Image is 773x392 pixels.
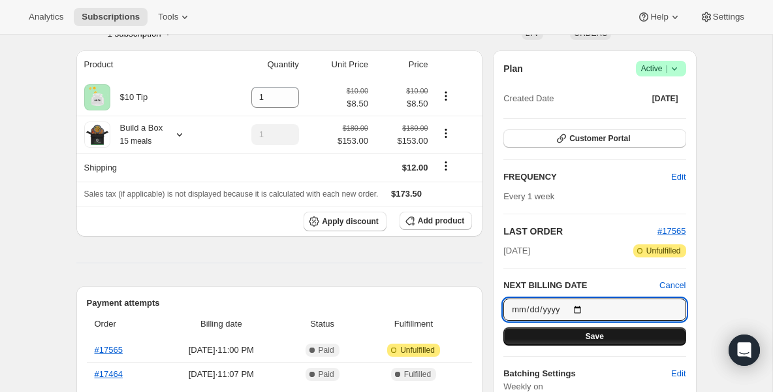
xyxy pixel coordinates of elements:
[347,97,368,110] span: $8.50
[150,8,199,26] button: Tools
[665,63,667,74] span: |
[713,12,744,22] span: Settings
[161,368,281,381] span: [DATE] · 11:07 PM
[671,171,686,184] span: Edit
[217,50,303,79] th: Quantity
[671,367,686,380] span: Edit
[322,216,379,227] span: Apply discount
[729,335,760,366] div: Open Intercom Messenger
[435,126,456,140] button: Product actions
[663,363,693,384] button: Edit
[158,12,178,22] span: Tools
[82,12,140,22] span: Subscriptions
[87,310,157,338] th: Order
[503,171,671,184] h2: FREQUENCY
[338,135,368,148] span: $153.00
[406,87,428,95] small: $10.00
[629,8,689,26] button: Help
[503,129,686,148] button: Customer Portal
[503,279,659,292] h2: NEXT BILLING DATE
[586,331,604,342] span: Save
[84,189,379,199] span: Sales tax (if applicable) is not displayed because it is calculated with each new order.
[503,367,671,380] h6: Batching Settings
[76,50,217,79] th: Product
[110,122,163,148] div: Build a Box
[503,225,657,238] h2: LAST ORDER
[503,62,523,75] h2: Plan
[641,62,681,75] span: Active
[657,225,686,238] button: #17565
[74,8,148,26] button: Subscriptions
[347,87,368,95] small: $10.00
[110,91,148,104] div: $10 Tip
[652,93,678,104] span: [DATE]
[120,137,152,146] small: 15 meals
[289,318,355,331] span: Status
[503,92,554,105] span: Created Date
[657,226,686,236] a: #17565
[87,297,473,310] h2: Payment attempts
[376,135,428,148] span: $153.00
[29,12,63,22] span: Analytics
[569,133,630,144] span: Customer Portal
[303,50,372,79] th: Unit Price
[435,89,456,103] button: Product actions
[161,344,281,357] span: [DATE] · 11:00 PM
[692,8,752,26] button: Settings
[418,216,464,226] span: Add product
[161,318,281,331] span: Billing date
[400,212,472,230] button: Add product
[503,244,530,257] span: [DATE]
[404,369,431,380] span: Fulfilled
[503,327,686,346] button: Save
[95,369,123,379] a: #17464
[503,191,554,201] span: Every 1 week
[646,246,681,256] span: Unfulfilled
[84,122,110,148] img: product img
[402,124,428,132] small: $180.00
[376,97,428,110] span: $8.50
[319,345,334,355] span: Paid
[363,318,464,331] span: Fulfillment
[304,212,386,231] button: Apply discount
[644,90,686,108] button: [DATE]
[95,345,123,355] a: #17565
[21,8,71,26] button: Analytics
[663,167,693,188] button: Edit
[76,153,217,182] th: Shipping
[372,50,432,79] th: Price
[319,369,334,380] span: Paid
[650,12,668,22] span: Help
[343,124,368,132] small: $180.00
[391,189,422,199] span: $173.50
[659,279,686,292] button: Cancel
[435,159,456,173] button: Shipping actions
[400,345,435,355] span: Unfulfilled
[402,163,428,172] span: $12.00
[84,84,110,110] img: product img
